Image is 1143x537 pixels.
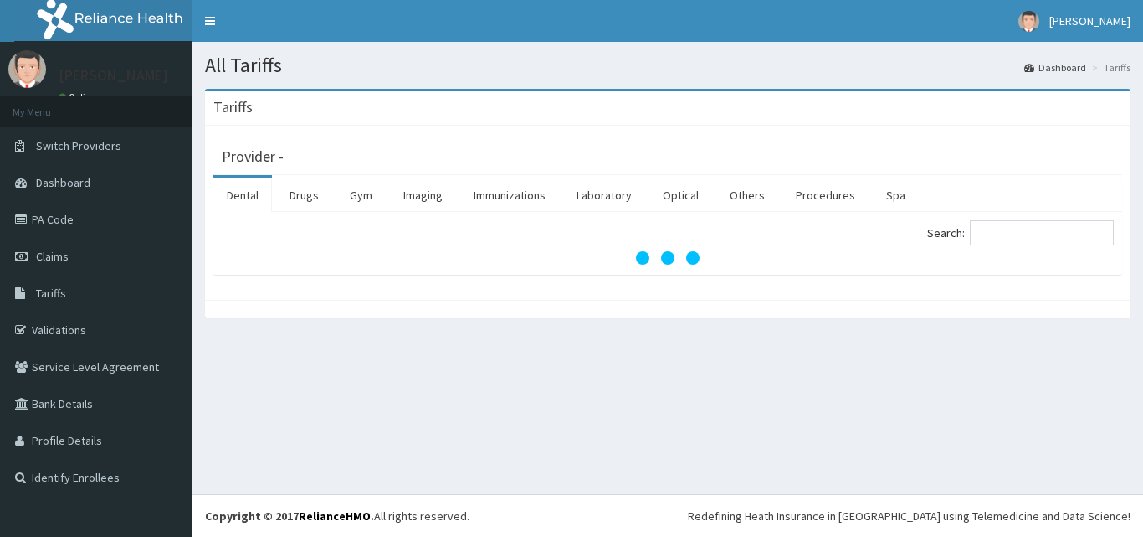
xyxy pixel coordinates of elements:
[649,178,712,213] a: Optical
[192,494,1143,537] footer: All rights reserved.
[927,220,1114,245] label: Search:
[782,178,869,213] a: Procedures
[36,175,90,190] span: Dashboard
[276,178,332,213] a: Drugs
[36,286,66,301] span: Tariffs
[36,249,69,264] span: Claims
[222,149,284,164] h3: Provider -
[1024,60,1086,75] a: Dashboard
[205,54,1130,76] h1: All Tariffs
[205,509,374,524] strong: Copyright © 2017 .
[59,68,168,83] p: [PERSON_NAME]
[1018,11,1039,32] img: User Image
[213,178,272,213] a: Dental
[634,225,701,292] svg: audio-loading
[336,178,386,213] a: Gym
[563,178,645,213] a: Laboratory
[299,509,371,524] a: RelianceHMO
[213,100,253,115] h3: Tariffs
[970,220,1114,245] input: Search:
[460,178,559,213] a: Immunizations
[8,50,46,88] img: User Image
[873,178,919,213] a: Spa
[1088,60,1130,75] li: Tariffs
[1049,13,1130,28] span: [PERSON_NAME]
[688,508,1130,524] div: Redefining Heath Insurance in [GEOGRAPHIC_DATA] using Telemedicine and Data Science!
[36,138,121,153] span: Switch Providers
[59,91,99,103] a: Online
[716,178,778,213] a: Others
[390,178,456,213] a: Imaging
